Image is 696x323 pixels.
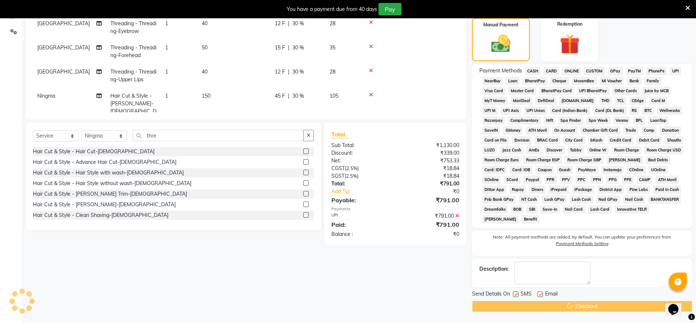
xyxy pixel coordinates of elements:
[110,93,156,122] span: Hair Cut & Style - [PERSON_NAME]-[DEMOGRAPHIC_DATA]
[483,22,518,28] label: Manual Payment
[202,44,208,51] span: 50
[482,97,508,105] span: MyT Money
[482,215,519,224] span: [PERSON_NAME]
[655,176,679,184] span: ATH Movil
[165,20,168,27] span: 1
[557,21,582,27] label: Redemption
[485,33,517,55] img: _cash.svg
[504,176,520,184] span: SCard
[572,77,597,85] span: MosamBee
[110,68,156,83] span: Threading - Threading-Upper Lips
[599,97,612,105] span: THD
[292,68,304,76] span: 30 %
[642,106,654,115] span: BTC
[522,77,547,85] span: BharatPay
[326,196,395,204] div: Payable:
[33,148,155,155] div: Hair Cut & Style - Hair Cut-[DEMOGRAPHIC_DATA]
[649,97,667,105] span: Card M
[510,166,532,174] span: Card: IOB
[615,205,649,214] span: Innovative TELR
[395,165,465,172] div: ₹18.84
[575,176,588,184] span: PPC
[275,68,285,76] span: 12 F
[576,166,598,174] span: PayMaya
[110,44,156,59] span: Threading - Threading-Forehead
[535,136,560,144] span: BRAC Card
[395,180,465,188] div: ₹791.00
[629,97,646,105] span: CEdge
[37,68,90,75] span: [GEOGRAPHIC_DATA]
[326,230,395,238] div: Balance :
[550,106,590,115] span: Card (Indian Bank)
[33,180,191,187] div: Hair Cut & Style - Hair Style without wash-[DEMOGRAPHIC_DATA]
[37,44,90,51] span: [GEOGRAPHIC_DATA]
[479,265,509,273] div: Description:
[165,93,168,99] span: 1
[482,205,508,214] span: Dreamfolks
[395,230,465,238] div: ₹0
[482,176,501,184] span: SOnline
[133,130,304,141] input: Search or Scan
[560,176,573,184] span: PPV
[37,20,90,27] span: [GEOGRAPHIC_DATA]
[535,97,556,105] span: DefiDeal
[331,131,348,138] span: Total
[331,165,345,172] span: CGST
[627,185,650,194] span: Pine Labs
[587,146,609,154] span: Online W
[657,106,682,115] span: Wellnessta
[556,240,608,247] label: Payment Methods Setting
[542,195,567,204] span: Lash GPay
[482,126,501,135] span: SaveIN
[519,195,539,204] span: NT Cash
[606,176,619,184] span: PPG
[330,44,335,51] span: 35
[326,172,395,180] div: ( )
[165,44,168,51] span: 1
[508,87,536,95] span: Master Card
[608,136,634,144] span: Credit Card
[33,169,184,177] div: Hair Cut & Style - Hair Style with wash-[DEMOGRAPHIC_DATA]
[33,158,176,166] div: Hair Cut & Style - Advance Hair Cut-[DEMOGRAPHIC_DATA]
[292,92,304,100] span: 30 %
[590,176,603,184] span: PPN
[33,201,176,209] div: Hair Cut & Style - [PERSON_NAME]-[DEMOGRAPHIC_DATA]
[326,165,395,172] div: ( )
[330,93,338,99] span: 105
[659,126,681,135] span: Donation
[326,157,395,165] div: Net:
[326,149,395,157] div: Discount:
[563,205,585,214] span: Nail Card
[615,97,627,105] span: TCL
[540,205,560,214] span: Save-In
[627,166,646,174] span: COnline
[563,136,585,144] span: City Card
[577,87,609,95] span: UPI BharatPay
[509,185,526,194] span: Rupay
[526,126,549,135] span: ATH Movil
[521,290,532,299] span: SMS
[623,126,639,135] span: Trade
[623,195,646,204] span: Nail Cash
[588,136,605,144] span: bKash
[288,44,289,52] span: |
[641,126,657,135] span: Comp
[482,106,498,115] span: UPI M
[670,67,681,75] span: UPI
[512,136,532,144] span: Envision
[622,176,634,184] span: PPE
[558,116,583,125] span: Spa Finder
[275,20,285,27] span: 12 F
[601,166,624,174] span: Instamojo
[500,146,523,154] span: Jazz Cash
[524,106,547,115] span: UPI Union
[110,20,156,34] span: Threading - Threading-Eyebrow
[529,185,545,194] span: Diners
[482,195,516,204] span: Pnb Bank GPay
[544,176,557,184] span: PPR
[346,173,357,179] span: 2.5%
[630,106,639,115] span: RS
[395,149,465,157] div: ₹339.00
[292,44,304,52] span: 30 %
[508,116,541,125] span: Complimentary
